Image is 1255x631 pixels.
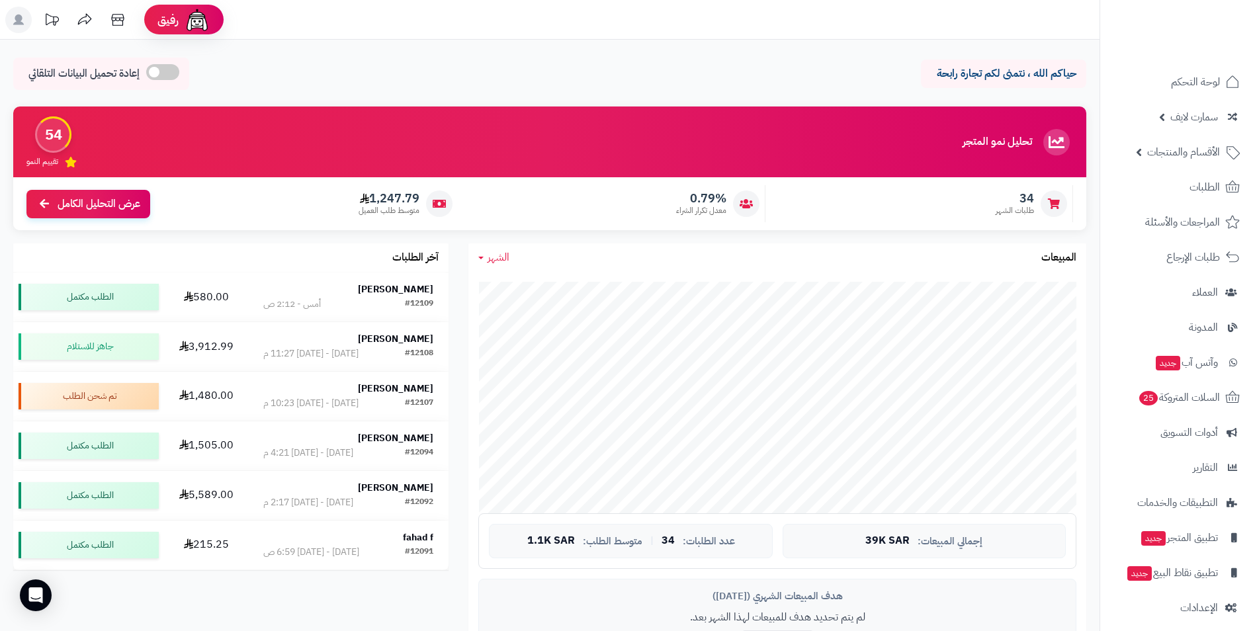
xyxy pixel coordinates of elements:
td: 215.25 [164,521,248,569]
span: التطبيقات والخدمات [1137,493,1218,512]
span: إعادة تحميل البيانات التلقائي [28,66,140,81]
span: 34 [996,191,1034,206]
div: #12107 [405,397,433,410]
a: المراجعات والأسئلة [1108,206,1247,238]
img: ai-face.png [184,7,210,33]
td: 580.00 [164,273,248,321]
span: رفيق [157,12,179,28]
img: logo-2.png [1165,37,1242,65]
span: 39K SAR [865,535,910,547]
span: الأقسام والمنتجات [1147,143,1220,161]
span: جديد [1141,531,1166,546]
span: إجمالي المبيعات: [918,536,982,547]
div: تم شحن الطلب [19,383,159,409]
span: 0.79% [676,191,726,206]
span: وآتس آب [1154,353,1218,372]
div: هدف المبيعات الشهري ([DATE]) [489,589,1066,603]
div: الطلب مكتمل [19,482,159,509]
strong: [PERSON_NAME] [358,282,433,296]
span: متوسط الطلب: [583,536,642,547]
span: المدونة [1189,318,1218,337]
td: 1,480.00 [164,372,248,421]
div: الطلب مكتمل [19,284,159,310]
strong: [PERSON_NAME] [358,431,433,445]
h3: المبيعات [1041,252,1076,264]
div: أمس - 2:12 ص [263,298,321,311]
span: طلبات الإرجاع [1166,248,1220,267]
div: الطلب مكتمل [19,532,159,558]
div: Open Intercom Messenger [20,579,52,611]
span: جديد [1156,356,1180,370]
span: عرض التحليل الكامل [58,196,140,212]
span: تطبيق نقاط البيع [1126,564,1218,582]
div: #12092 [405,496,433,509]
div: [DATE] - [DATE] 10:23 م [263,397,359,410]
a: تطبيق المتجرجديد [1108,522,1247,554]
a: المدونة [1108,312,1247,343]
div: [DATE] - [DATE] 4:21 م [263,446,353,460]
span: المراجعات والأسئلة [1145,213,1220,231]
a: لوحة التحكم [1108,66,1247,98]
div: [DATE] - [DATE] 6:59 ص [263,546,359,559]
div: #12094 [405,446,433,460]
a: وآتس آبجديد [1108,347,1247,378]
td: 3,912.99 [164,322,248,371]
a: الطلبات [1108,171,1247,203]
td: 1,505.00 [164,421,248,470]
a: عرض التحليل الكامل [26,190,150,218]
strong: [PERSON_NAME] [358,481,433,495]
span: عدد الطلبات: [683,536,735,547]
span: سمارت لايف [1170,108,1218,126]
span: لوحة التحكم [1171,73,1220,91]
span: طلبات الشهر [996,205,1034,216]
a: الإعدادات [1108,592,1247,624]
h3: تحليل نمو المتجر [963,136,1032,148]
a: أدوات التسويق [1108,417,1247,448]
div: الطلب مكتمل [19,433,159,459]
span: معدل تكرار الشراء [676,205,726,216]
strong: [PERSON_NAME] [358,332,433,346]
div: #12108 [405,347,433,360]
span: تطبيق المتجر [1140,528,1218,547]
a: الشهر [478,250,509,265]
span: الإعدادات [1180,599,1218,617]
a: تطبيق نقاط البيعجديد [1108,557,1247,589]
strong: fahad f [403,530,433,544]
div: #12109 [405,298,433,311]
span: الطلبات [1190,178,1220,196]
a: السلات المتروكة25 [1108,382,1247,413]
a: العملاء [1108,276,1247,308]
span: متوسط طلب العميل [359,205,419,216]
span: | [650,536,654,546]
p: حياكم الله ، نتمنى لكم تجارة رابحة [931,66,1076,81]
h3: آخر الطلبات [392,252,439,264]
a: التطبيقات والخدمات [1108,487,1247,519]
span: الشهر [488,249,509,265]
span: 1.1K SAR [527,535,575,547]
div: جاهز للاستلام [19,333,159,360]
span: أدوات التسويق [1160,423,1218,442]
strong: [PERSON_NAME] [358,382,433,396]
span: جديد [1127,566,1152,581]
a: تحديثات المنصة [35,7,68,36]
div: #12091 [405,546,433,559]
span: التقارير [1193,458,1218,477]
div: [DATE] - [DATE] 11:27 م [263,347,359,360]
div: [DATE] - [DATE] 2:17 م [263,496,353,509]
span: 25 [1139,391,1158,405]
span: تقييم النمو [26,156,58,167]
td: 5,589.00 [164,471,248,520]
span: العملاء [1192,283,1218,302]
span: السلات المتروكة [1138,388,1220,407]
a: طلبات الإرجاع [1108,241,1247,273]
span: 1,247.79 [359,191,419,206]
p: لم يتم تحديد هدف للمبيعات لهذا الشهر بعد. [489,610,1066,625]
a: التقارير [1108,452,1247,484]
span: 34 [662,535,675,547]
